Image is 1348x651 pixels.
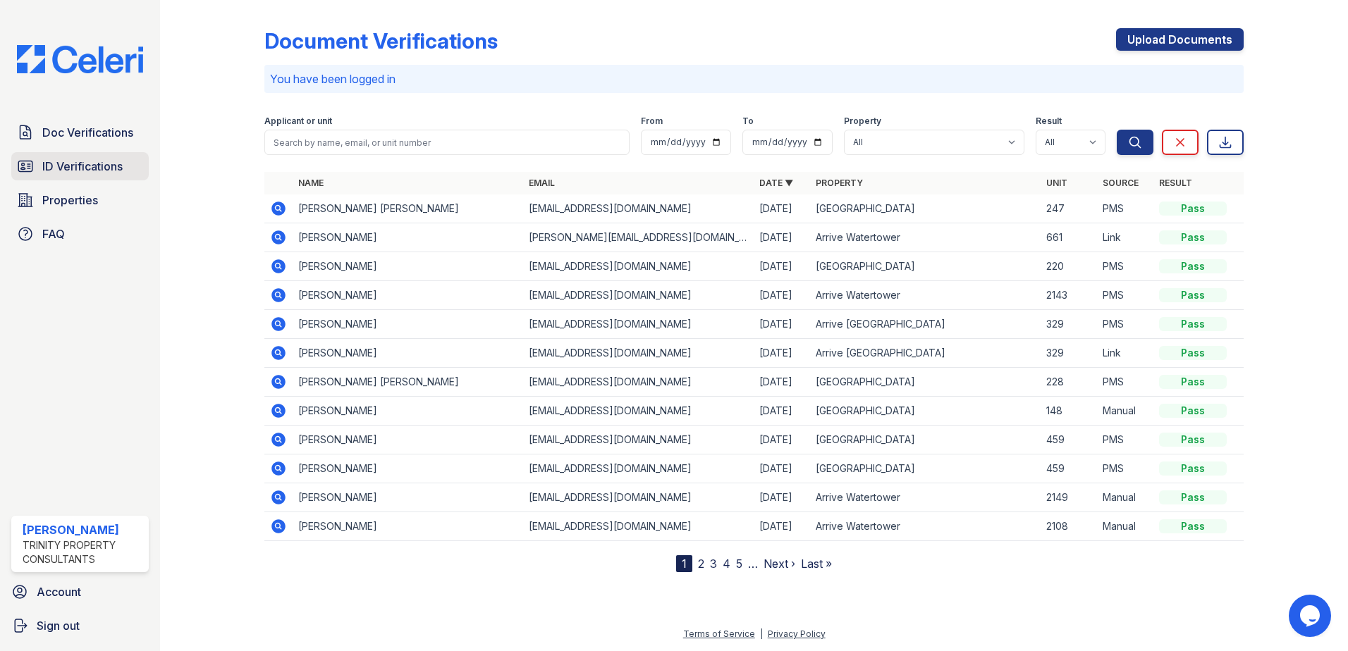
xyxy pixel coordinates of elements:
td: [EMAIL_ADDRESS][DOMAIN_NAME] [523,368,754,397]
td: [PERSON_NAME] [293,252,523,281]
td: [EMAIL_ADDRESS][DOMAIN_NAME] [523,310,754,339]
td: [DATE] [754,368,810,397]
td: [EMAIL_ADDRESS][DOMAIN_NAME] [523,426,754,454]
span: Sign out [37,617,80,634]
div: Pass [1159,375,1227,389]
div: Pass [1159,346,1227,360]
td: 329 [1041,339,1097,368]
td: Arrive [GEOGRAPHIC_DATA] [810,310,1041,339]
div: Pass [1159,490,1227,504]
div: Pass [1159,259,1227,273]
td: [EMAIL_ADDRESS][DOMAIN_NAME] [523,397,754,426]
a: 2 [698,557,704,571]
div: Pass [1159,519,1227,533]
td: [DATE] [754,454,810,483]
div: Pass [1159,230,1227,244]
td: Link [1097,339,1153,368]
div: [PERSON_NAME] [23,521,143,538]
a: Doc Verifications [11,118,149,147]
div: Document Verifications [264,28,498,54]
input: Search by name, email, or unit number [264,130,630,155]
td: [GEOGRAPHIC_DATA] [810,252,1041,281]
td: [GEOGRAPHIC_DATA] [810,397,1041,426]
td: [PERSON_NAME] [PERSON_NAME] [293,194,523,223]
td: [DATE] [754,483,810,512]
div: Pass [1159,461,1227,476]
span: Properties [42,192,98,209]
td: 661 [1041,223,1097,252]
a: Properties [11,186,149,214]
div: Pass [1159,404,1227,418]
div: Pass [1159,433,1227,447]
td: [PERSON_NAME] [293,339,523,368]
img: CE_Logo_Blue-a8612792a0a2168367f1c8372b55b34899dd931a85d93a1a3d3e32e68fde9ad4.png [6,45,154,73]
td: [DATE] [754,426,810,454]
td: [GEOGRAPHIC_DATA] [810,194,1041,223]
td: PMS [1097,368,1153,397]
div: Pass [1159,288,1227,302]
div: Trinity Property Consultants [23,538,143,566]
td: [PERSON_NAME] [293,454,523,483]
td: [PERSON_NAME] [293,281,523,310]
td: [DATE] [754,512,810,541]
td: [PERSON_NAME] [PERSON_NAME] [293,368,523,397]
p: You have been logged in [270,70,1238,87]
td: [DATE] [754,310,810,339]
a: Account [6,578,154,606]
td: 459 [1041,426,1097,454]
a: Last » [801,557,832,571]
td: Manual [1097,512,1153,541]
td: Arrive Watertower [810,223,1041,252]
td: 2108 [1041,512,1097,541]
div: | [760,628,763,639]
td: 459 [1041,454,1097,483]
label: Property [844,116,881,127]
td: 2149 [1041,483,1097,512]
td: [PERSON_NAME] [293,310,523,339]
td: [EMAIL_ADDRESS][DOMAIN_NAME] [523,512,754,541]
td: PMS [1097,194,1153,223]
td: Link [1097,223,1153,252]
label: Result [1036,116,1062,127]
td: Manual [1097,483,1153,512]
td: 247 [1041,194,1097,223]
td: [DATE] [754,252,810,281]
td: PMS [1097,252,1153,281]
a: Privacy Policy [768,628,826,639]
td: [EMAIL_ADDRESS][DOMAIN_NAME] [523,339,754,368]
span: FAQ [42,225,65,242]
span: Account [37,583,81,600]
span: Doc Verifications [42,124,133,141]
label: To [742,116,754,127]
a: 4 [723,557,730,571]
td: Manual [1097,397,1153,426]
div: Pass [1159,201,1227,216]
td: Arrive [GEOGRAPHIC_DATA] [810,339,1041,368]
td: [PERSON_NAME] [293,426,523,454]
a: 3 [710,557,717,571]
td: [PERSON_NAME][EMAIL_ADDRESS][DOMAIN_NAME] [523,223,754,252]
a: Sign out [6,612,154,640]
a: 5 [736,557,742,571]
a: Name [298,178,324,188]
td: PMS [1097,281,1153,310]
td: [GEOGRAPHIC_DATA] [810,426,1041,454]
td: 228 [1041,368,1097,397]
td: [EMAIL_ADDRESS][DOMAIN_NAME] [523,454,754,483]
td: [EMAIL_ADDRESS][DOMAIN_NAME] [523,483,754,512]
td: [DATE] [754,397,810,426]
a: Next › [764,557,795,571]
td: Arrive Watertower [810,512,1041,541]
span: … [748,555,758,572]
td: PMS [1097,426,1153,454]
td: [DATE] [754,194,810,223]
iframe: chat widget [1289,595,1334,637]
a: ID Verifications [11,152,149,180]
td: [DATE] [754,223,810,252]
a: Source [1103,178,1139,188]
td: [PERSON_NAME] [293,397,523,426]
td: [PERSON_NAME] [293,483,523,512]
td: Arrive Watertower [810,281,1041,310]
a: Date ▼ [759,178,793,188]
